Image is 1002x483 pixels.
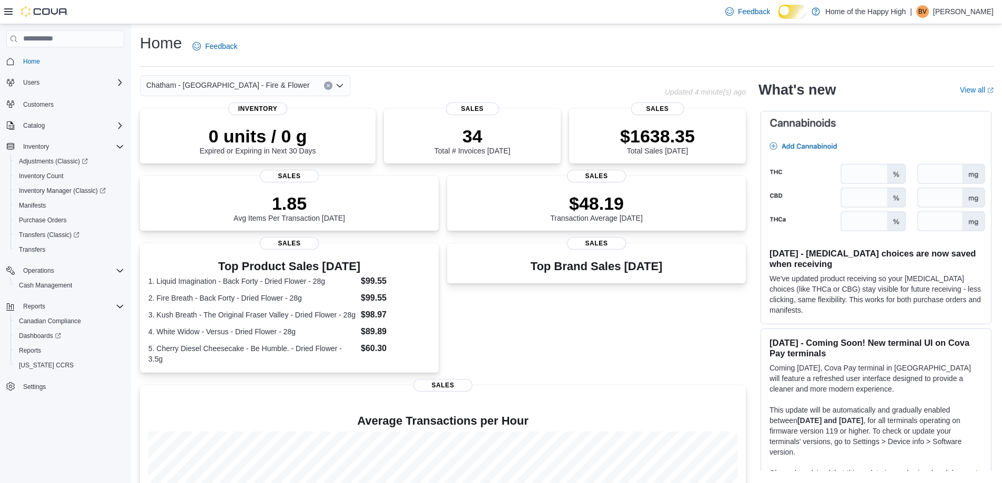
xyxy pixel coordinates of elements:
[918,5,927,18] span: BV
[770,363,983,394] p: Coming [DATE], Cova Pay terminal in [GEOGRAPHIC_DATA] will feature a refreshed user interface des...
[550,193,643,214] p: $48.19
[361,292,430,304] dd: $99.55
[19,380,124,393] span: Settings
[446,102,499,115] span: Sales
[2,75,128,90] button: Users
[434,126,510,147] p: 34
[15,330,124,342] span: Dashboards
[910,5,912,18] p: |
[19,97,124,110] span: Customers
[15,155,124,168] span: Adjustments (Classic)
[916,5,929,18] div: Benjamin Venning
[2,118,128,133] button: Catalog
[23,57,40,66] span: Home
[148,260,430,273] h3: Top Product Sales [DATE]
[2,96,128,111] button: Customers
[234,193,345,222] div: Avg Items Per Transaction [DATE]
[140,33,182,54] h1: Home
[758,81,836,98] h2: What's new
[11,154,128,169] a: Adjustments (Classic)
[15,344,45,357] a: Reports
[260,170,319,182] span: Sales
[23,383,46,391] span: Settings
[19,55,44,68] a: Home
[721,1,774,22] a: Feedback
[2,263,128,278] button: Operations
[15,184,124,197] span: Inventory Manager (Classic)
[15,170,124,182] span: Inventory Count
[15,229,124,241] span: Transfers (Classic)
[620,126,695,147] p: $1638.35
[361,325,430,338] dd: $89.89
[324,81,332,90] button: Clear input
[15,243,124,256] span: Transfers
[15,279,76,292] a: Cash Management
[15,199,50,212] a: Manifests
[11,228,128,242] a: Transfers (Classic)
[770,273,983,315] p: We've updated product receiving so your [MEDICAL_DATA] choices (like THCa or CBG) stay visible fo...
[738,6,770,17] span: Feedback
[2,299,128,314] button: Reports
[260,237,319,250] span: Sales
[15,279,124,292] span: Cash Management
[15,344,124,357] span: Reports
[11,242,128,257] button: Transfers
[550,193,643,222] div: Transaction Average [DATE]
[19,55,124,68] span: Home
[19,332,61,340] span: Dashboards
[19,346,41,355] span: Reports
[567,170,626,182] span: Sales
[148,276,357,286] dt: 1. Liquid Imagination - Back Forty - Dried Flower - 28g
[19,98,58,111] a: Customers
[960,86,994,94] a: View allExternal link
[15,243,49,256] a: Transfers
[23,266,54,275] span: Operations
[2,139,128,154] button: Inventory
[19,119,49,132] button: Catalog
[15,170,68,182] a: Inventory Count
[825,5,906,18] p: Home of the Happy High
[336,81,344,90] button: Open list of options
[205,41,237,52] span: Feedback
[15,155,92,168] a: Adjustments (Classic)
[567,237,626,250] span: Sales
[19,119,124,132] span: Catalog
[19,231,79,239] span: Transfers (Classic)
[19,264,124,277] span: Operations
[148,343,357,364] dt: 5. Cherry Diesel Cheesecake - Be Humble. - Dried Flower - 3.5g
[234,193,345,214] p: 1.85
[631,102,684,115] span: Sales
[19,187,106,195] span: Inventory Manager (Classic)
[19,300,124,313] span: Reports
[11,358,128,373] button: [US_STATE] CCRS
[19,281,72,290] span: Cash Management
[2,54,128,69] button: Home
[11,213,128,228] button: Purchase Orders
[15,214,71,227] a: Purchase Orders
[778,5,806,18] input: Dark Mode
[228,102,287,115] span: Inventory
[23,78,39,87] span: Users
[620,126,695,155] div: Total Sales [DATE]
[19,361,74,369] span: [US_STATE] CCRS
[15,315,124,327] span: Canadian Compliance
[19,317,81,325] span: Canadian Compliance
[19,140,124,153] span: Inventory
[11,343,128,358] button: Reports
[933,5,994,18] p: [PERSON_NAME]
[148,293,357,303] dt: 2. Fire Breath - Back Forty - Dried Flower - 28g
[15,229,84,241] a: Transfers (Classic)
[11,278,128,293] button: Cash Management
[188,36,241,57] a: Feedback
[19,76,124,89] span: Users
[146,79,310,91] span: Chatham - [GEOGRAPHIC_DATA] - Fire & Flower
[21,6,68,17] img: Cova
[15,199,124,212] span: Manifests
[770,337,983,358] h3: [DATE] - Coming Soon! New terminal UI on Cova Pay terminals
[148,326,357,337] dt: 4. White Widow - Versus - Dried Flower - 28g
[19,76,44,89] button: Users
[148,310,357,320] dt: 3. Kush Breath - The Original Fraser Valley - Dried Flower - 28g
[11,183,128,198] a: Inventory Manager (Classic)
[11,314,128,328] button: Canadian Compliance
[19,157,88,166] span: Adjustments (Classic)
